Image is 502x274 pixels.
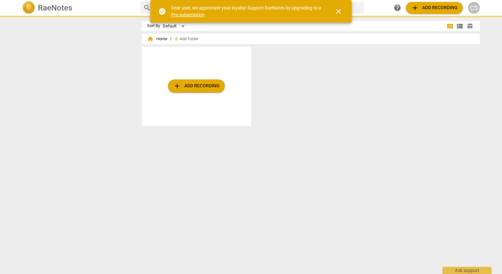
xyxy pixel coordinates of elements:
[170,37,172,42] span: /
[468,2,480,14] button: CS
[171,12,205,17] a: Pro subscription
[168,79,225,93] button: Upload
[158,8,166,15] span: check_circle
[456,22,464,30] span: view_list
[406,2,463,14] button: Upload
[173,36,179,42] span: add
[411,4,458,12] span: Add recording
[22,1,35,14] img: Logo
[467,23,473,29] span: table_chart
[143,4,151,12] span: search
[411,4,419,12] span: add
[443,267,492,274] div: Ask support
[335,8,343,15] span: close
[147,36,154,42] span: home
[465,21,475,31] button: Table view
[446,22,454,30] span: view_module
[38,3,72,12] h2: RaeNotes
[331,4,346,19] button: Close
[445,21,455,31] button: Tile view
[173,82,220,90] span: Add recording
[147,36,167,42] span: Home
[455,21,465,31] button: List view
[179,37,198,42] span: Add folder
[393,4,401,12] span: help
[171,5,323,18] div: Dear user, we appreciate your loyalty! Support RaeNotes by upgrading to a
[163,21,187,31] div: Default
[147,24,160,28] div: Sort By
[22,1,135,14] a: LogoRaeNotes
[392,2,403,14] a: Help
[173,82,181,90] span: add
